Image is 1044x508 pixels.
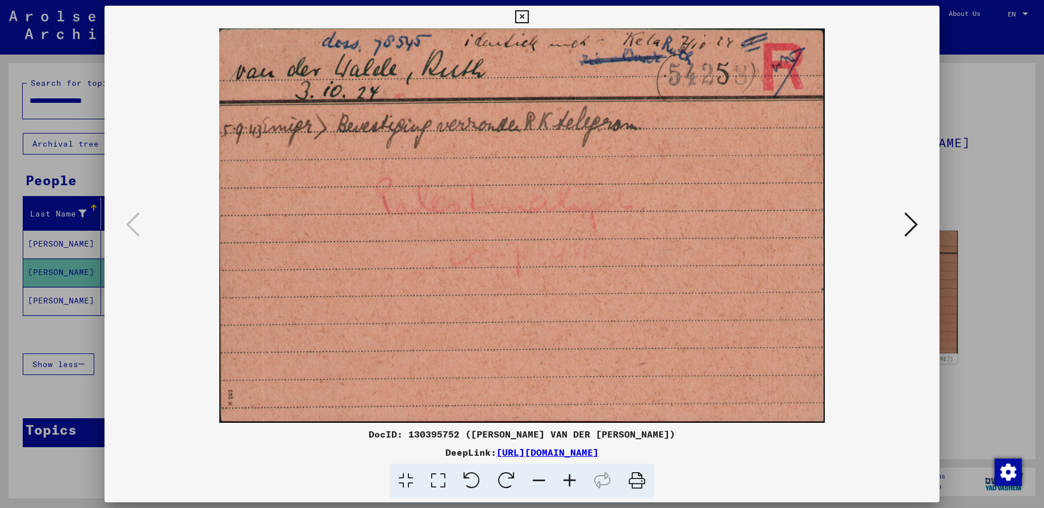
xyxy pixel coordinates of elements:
[143,28,901,423] img: 001.jpg
[496,447,599,458] a: [URL][DOMAIN_NAME]
[105,427,939,441] div: DocID: 130395752 ([PERSON_NAME] VAN DER [PERSON_NAME])
[105,445,939,459] div: DeepLink:
[995,459,1022,486] img: Change consent
[994,458,1021,485] div: Change consent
